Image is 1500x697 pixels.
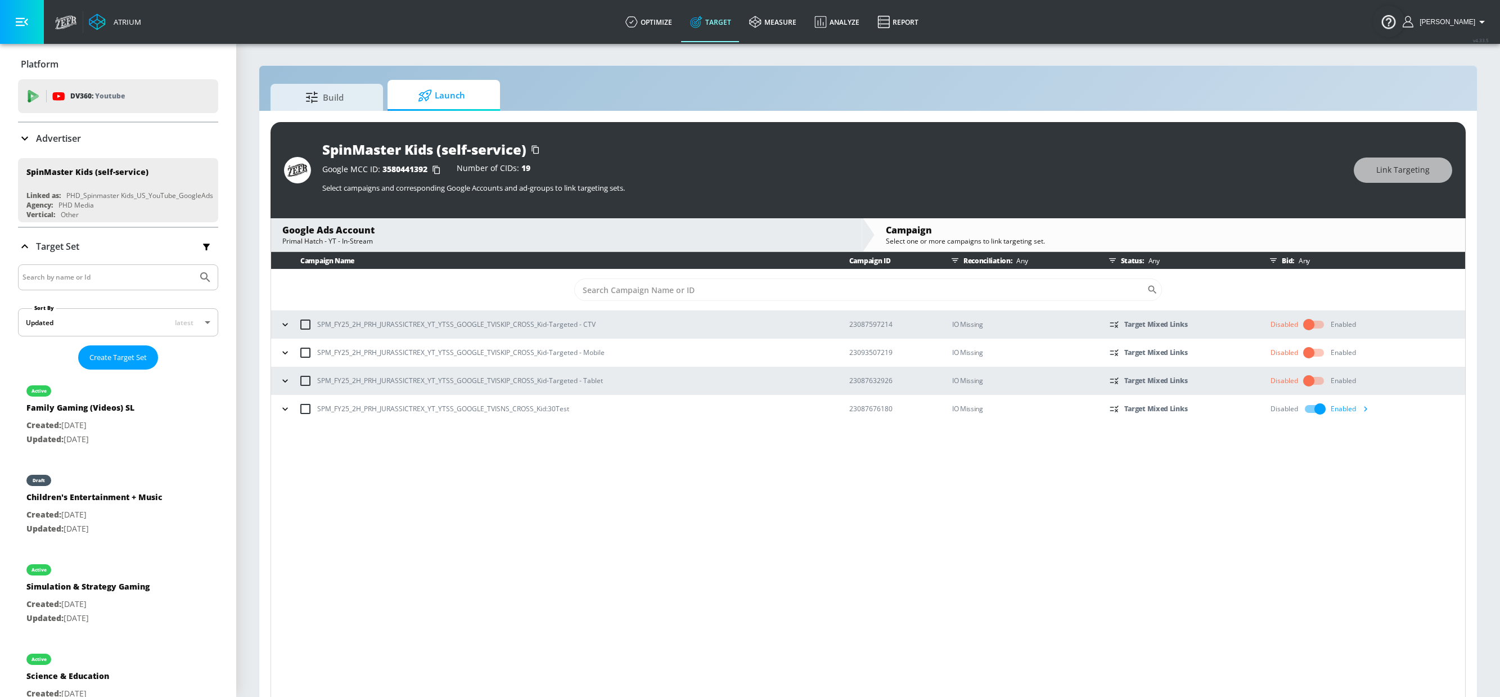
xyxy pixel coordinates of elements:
div: Disabled [1271,320,1298,330]
div: activeSimulation & Strategy GamingCreated:[DATE]Updated:[DATE] [18,553,218,633]
p: SPM_FY25_2H_PRH_JURASSICTREX_YT_YTSS_GOOGLE_TVISKIP_CROSS_Kid-Targeted - CTV [317,318,596,330]
span: latest [175,318,193,327]
a: optimize [616,2,681,42]
a: Atrium [89,14,141,30]
div: Platform [18,48,218,80]
p: [DATE] [26,419,134,433]
div: Updated [26,318,53,327]
input: Search Campaign Name or ID [574,278,1147,301]
p: [DATE] [26,597,150,611]
div: Disabled [1271,376,1298,386]
a: Report [868,2,927,42]
div: active [31,388,47,394]
div: Atrium [109,17,141,27]
div: Other [61,210,79,219]
span: Build [282,84,367,111]
button: [PERSON_NAME] [1403,15,1489,29]
span: 19 [521,163,530,173]
div: Search CID Name or Number [574,278,1163,301]
p: Target Mixed Links [1124,374,1188,387]
p: [DATE] [26,522,163,536]
p: SPM_FY25_2H_PRH_JURASSICTREX_YT_YTSS_GOOGLE_TVISKIP_CROSS_Kid-Targeted - Mobile [317,347,605,358]
div: Children's Entertainment + Music [26,492,163,508]
div: PHD Media [58,200,94,210]
div: Target Set [18,228,218,265]
div: Google Ads Account [282,224,850,236]
span: v 4.33.5 [1473,37,1489,43]
span: 3580441392 [382,164,427,174]
p: Target Mixed Links [1124,318,1188,331]
p: [DATE] [26,433,134,447]
div: draftChildren's Entertainment + MusicCreated:[DATE]Updated:[DATE] [18,464,218,544]
div: Reconciliation: [947,252,1092,269]
p: IO Missing [952,402,1092,415]
p: 23087676180 [849,403,934,415]
div: Vertical: [26,210,55,219]
div: Google Ads AccountPrimal Hatch - YT - In-Stream [271,218,862,251]
div: SpinMaster Kids (self-service) [322,140,526,159]
div: Google MCC ID: [322,164,445,176]
div: Disabled [1271,348,1298,358]
p: SPM_FY25_2H_PRH_JURASSICTREX_YT_YTSS_GOOGLE_TVISNS_CROSS_Kid:30Test [317,403,569,415]
p: Any [1294,255,1310,267]
div: active [31,656,47,662]
span: Created: [26,509,61,520]
span: Updated: [26,613,64,623]
button: Create Target Set [78,345,158,370]
p: [DATE] [26,508,163,522]
div: Number of CIDs: [457,164,530,176]
div: Linked as: [26,191,61,200]
div: SpinMaster Kids (self-service)Linked as:PHD_Spinmaster Kids_US_YouTube_GoogleAdsAgency:PHD MediaV... [18,158,218,222]
span: login as: stephanie.wolklin@zefr.com [1415,18,1475,26]
p: IO Missing [952,318,1092,331]
div: active [31,567,47,573]
input: Search by name or Id [22,270,193,285]
p: 23087632926 [849,375,934,386]
div: Advertiser [18,123,218,154]
span: Updated: [26,434,64,444]
div: Select one or more campaigns to link targeting set. [886,236,1454,246]
div: Simulation & Strategy Gaming [26,581,150,597]
div: activeFamily Gaming (Videos) SLCreated:[DATE]Updated:[DATE] [18,374,218,455]
p: [DATE] [26,611,150,626]
div: Disabled [1271,404,1298,414]
p: IO Missing [952,346,1092,359]
th: Campaign ID [831,252,934,269]
span: Launch [399,82,484,109]
div: draft [33,478,45,483]
span: Created: [26,420,61,430]
span: Create Target Set [89,351,147,364]
p: Advertiser [36,132,81,145]
div: SpinMaster Kids (self-service) [26,167,148,177]
p: Youtube [95,90,125,102]
a: measure [740,2,805,42]
div: Status: [1104,252,1253,269]
div: Enabled [1331,376,1356,386]
div: Bid: [1265,252,1460,269]
p: SPM_FY25_2H_PRH_JURASSICTREX_YT_YTSS_GOOGLE_TVISKIP_CROSS_Kid-Targeted - Tablet [317,375,603,386]
div: Campaign [886,224,1454,236]
a: Analyze [805,2,868,42]
span: Updated: [26,523,64,534]
div: Family Gaming (Videos) SL [26,402,134,419]
p: 23093507219 [849,347,934,358]
div: Science & Education [26,671,109,687]
p: Any [1012,255,1028,267]
span: Created: [26,599,61,609]
div: Primal Hatch - YT - In-Stream [282,236,850,246]
button: Open Resource Center [1373,6,1404,37]
div: Agency: [26,200,53,210]
div: Enabled [1331,320,1356,330]
div: DV360: Youtube [18,79,218,113]
div: PHD_Spinmaster Kids_US_YouTube_GoogleAds [66,191,213,200]
p: Any [1144,255,1160,267]
div: Enabled [1331,401,1373,417]
p: DV360: [70,90,125,102]
label: Sort By [32,304,56,312]
div: Enabled [1331,348,1356,358]
p: IO Missing [952,374,1092,387]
